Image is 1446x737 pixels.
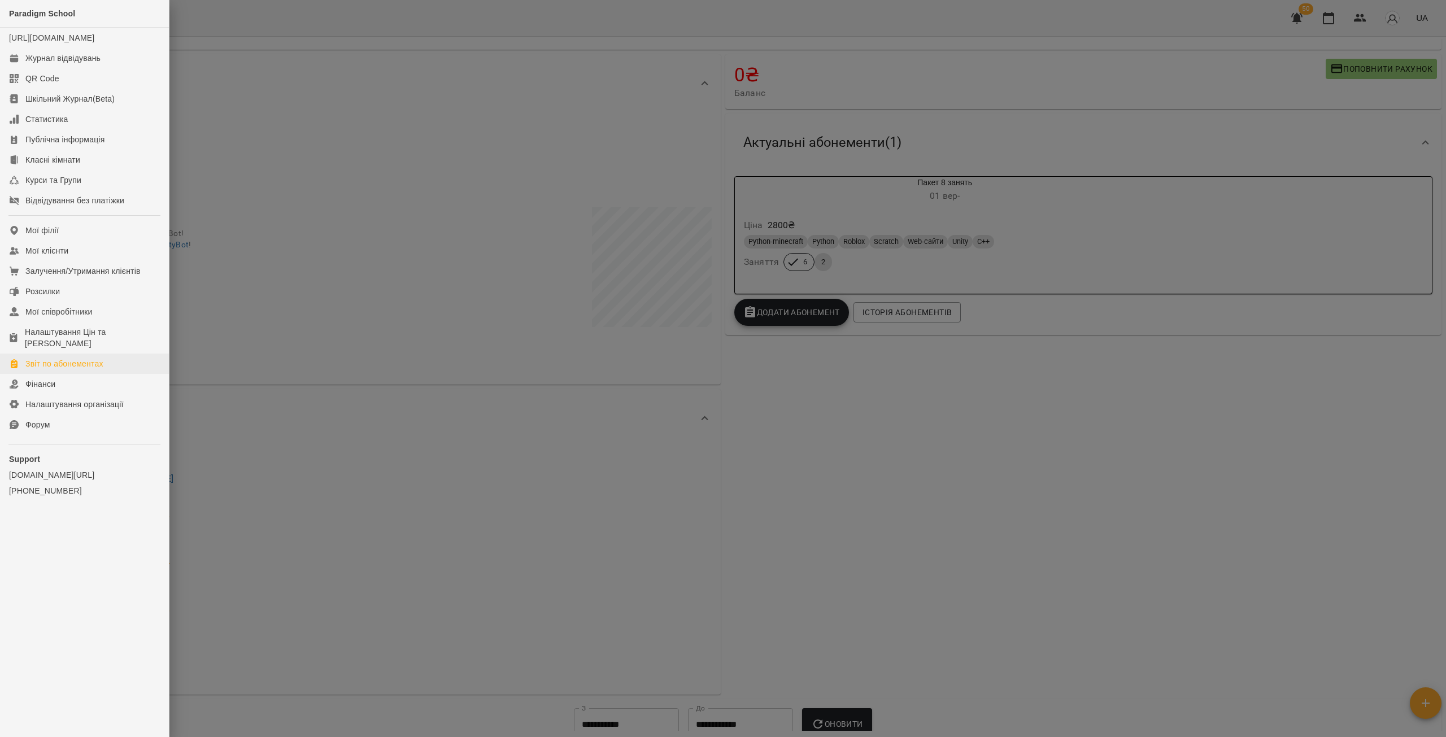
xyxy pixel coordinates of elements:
div: Мої клієнти [25,245,68,256]
div: Налаштування організації [25,399,124,410]
div: Публічна інформація [25,134,104,145]
span: Paradigm School [9,9,75,18]
div: Статистика [25,114,68,125]
div: Розсилки [25,286,60,297]
div: Курси та Групи [25,175,81,186]
div: Мої філії [25,225,59,236]
div: Форум [25,419,50,430]
div: Фінанси [25,378,55,390]
div: Залучення/Утримання клієнтів [25,265,141,277]
div: QR Code [25,73,59,84]
a: [URL][DOMAIN_NAME] [9,33,94,42]
p: Support [9,453,160,465]
div: Класні кімнати [25,154,80,165]
div: Звіт по абонементах [25,358,103,369]
a: [DOMAIN_NAME][URL] [9,469,160,481]
div: Відвідування без платіжки [25,195,124,206]
div: Мої співробітники [25,306,93,317]
a: [PHONE_NUMBER] [9,485,160,496]
div: Шкільний Журнал(Beta) [25,93,115,104]
div: Налаштування Цін та [PERSON_NAME] [25,326,160,349]
div: Журнал відвідувань [25,53,101,64]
